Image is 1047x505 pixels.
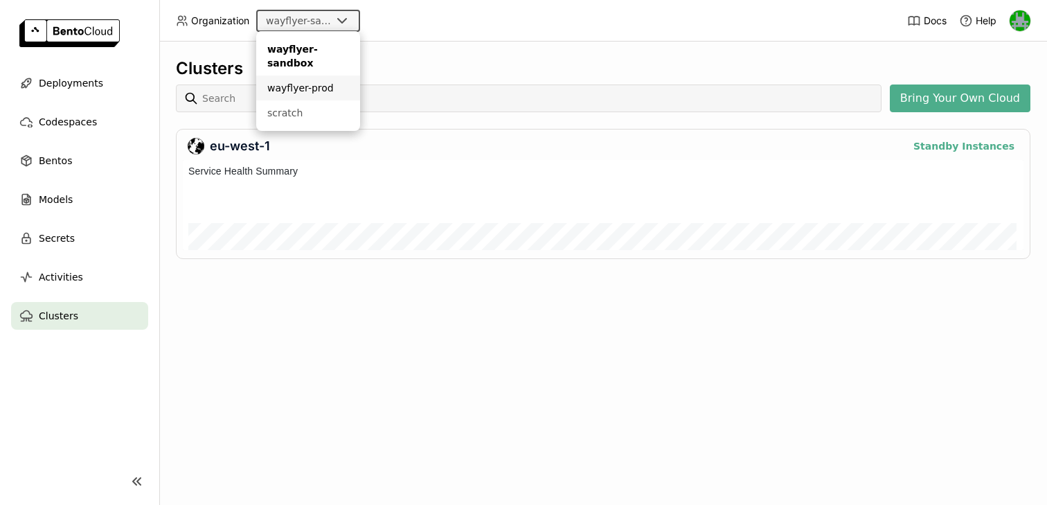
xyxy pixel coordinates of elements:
[1010,10,1030,31] img: Sean Hickey
[39,230,75,247] span: Secrets
[267,106,349,120] div: scratch
[11,108,148,136] a: Codespaces
[332,15,334,28] input: Selected wayflyer-sandbox.
[39,308,78,324] span: Clusters
[188,138,898,154] div: eu-west-1
[176,58,1030,79] div: Clusters
[39,75,103,91] span: Deployments
[909,138,1019,154] button: Standby Instances
[976,15,996,27] span: Help
[201,87,876,109] input: Search
[191,15,249,27] span: Organization
[39,152,72,169] span: Bentos
[924,15,947,27] span: Docs
[19,19,120,47] img: logo
[267,42,349,70] div: wayflyer-sandbox
[39,191,73,208] span: Models
[907,14,947,28] a: Docs
[11,224,148,252] a: Secrets
[890,85,1030,112] button: Bring Your Own Cloud
[256,31,360,131] ul: Menu
[11,147,148,175] a: Bentos
[39,269,83,285] span: Activities
[11,302,148,330] a: Clusters
[11,263,148,291] a: Activities
[39,114,97,130] span: Codespaces
[183,160,1023,250] iframe: Service Health Summary
[11,186,148,213] a: Models
[266,14,331,28] div: wayflyer-sandbox
[959,14,996,28] div: Help
[11,69,148,97] a: Deployments
[267,81,349,95] div: wayflyer-prod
